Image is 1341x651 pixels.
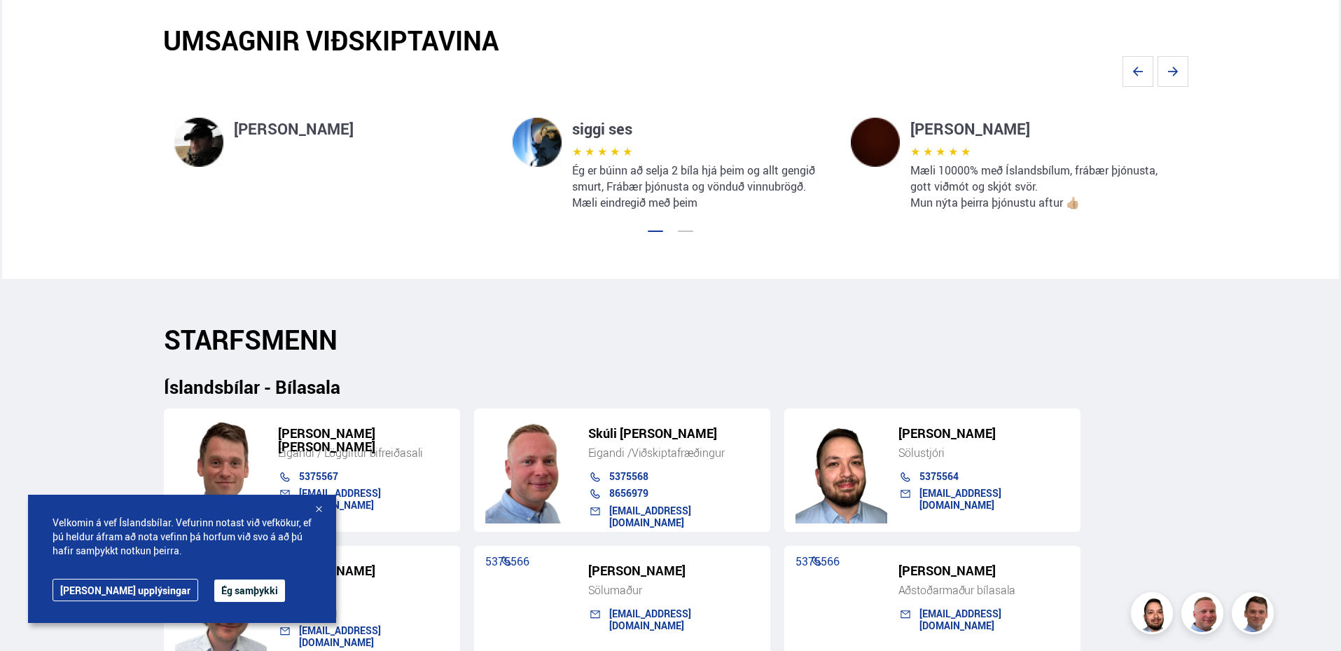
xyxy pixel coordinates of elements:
a: 5375567 [299,470,338,483]
h2: UMSAGNIR VIÐSKIPTAVINA [163,25,1177,56]
img: siFngHWaQ9KaOqBr.png [1183,594,1225,636]
h4: [PERSON_NAME] [234,118,490,140]
button: Opna LiveChat spjallviðmót [11,6,53,48]
img: ivSJBoSYNJ1imj5R.webp [851,118,900,167]
span: Viðskiptafræðingur [632,445,725,460]
div: Sölumaður [588,583,759,597]
div: Sölumaður [278,583,449,597]
p: Mun nýta þeirra þjónustu aftur 👍🏼 [910,195,1167,211]
a: 5375564 [919,470,959,483]
a: [EMAIL_ADDRESS][DOMAIN_NAME] [299,486,381,511]
p: Ég er búinn að selja 2 bíla hjá þeim og allt gengið smurt, Frábær þjónusta og vönduð vinnubrögð. ... [572,163,828,211]
a: 5375566 [485,554,529,569]
h5: [PERSON_NAME] [PERSON_NAME] [278,427,449,453]
span: ★ ★ ★ ★ ★ [572,144,632,159]
div: Eigandi / [588,446,759,460]
svg: Previous slide [1123,56,1153,87]
h5: [PERSON_NAME] [278,564,449,577]
img: nhp88E3Fdnt1Opn2.png [1133,594,1175,636]
img: SllRT5B5QPkh28GD.webp [513,118,562,167]
a: [EMAIL_ADDRESS][DOMAIN_NAME] [919,486,1001,511]
a: [EMAIL_ADDRESS][DOMAIN_NAME] [609,607,691,631]
img: dsORqd-mBEOihhtP.webp [174,118,223,167]
div: Sölustjóri [898,446,1069,460]
h4: siggi ses [572,118,828,140]
a: [EMAIL_ADDRESS][DOMAIN_NAME] [919,607,1001,631]
div: Eigandi / Löggiltur bifreiðasali [278,446,449,460]
h5: [PERSON_NAME] [898,564,1069,577]
h4: [PERSON_NAME] [910,118,1167,140]
div: Aðstoðarmaður bílasala [898,583,1069,597]
span: ★ ★ ★ ★ ★ [910,144,971,159]
a: 5375566 [795,554,840,569]
h5: Skúli [PERSON_NAME] [588,427,759,440]
img: FbJEzSuNWCJXmdc-.webp [175,418,267,523]
button: Ég samþykki [214,580,285,602]
span: Velkomin á vef Íslandsbílar. Vefurinn notast við vefkökur, ef þú heldur áfram að nota vefinn þá h... [53,516,312,558]
a: [EMAIL_ADDRESS][DOMAIN_NAME] [299,624,381,648]
h2: STARFSMENN [164,324,1178,355]
h5: [PERSON_NAME] [588,564,759,577]
a: 8656979 [609,486,648,500]
img: siFngHWaQ9KaOqBr.png [485,418,577,523]
img: FbJEzSuNWCJXmdc-.webp [1234,594,1276,636]
p: Mæli 10000% með Íslandsbílum, frábær þjónusta, gott viðmót og skjót svör. [910,163,1167,195]
h3: Íslandsbílar - Bílasala [164,376,1178,397]
h5: [PERSON_NAME] [898,427,1069,440]
img: nhp88E3Fdnt1Opn2.png [795,418,887,523]
a: [PERSON_NAME] upplýsingar [53,579,198,601]
svg: Next slide [1158,56,1188,87]
a: [EMAIL_ADDRESS][DOMAIN_NAME] [609,504,691,528]
a: 5375568 [609,470,648,483]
